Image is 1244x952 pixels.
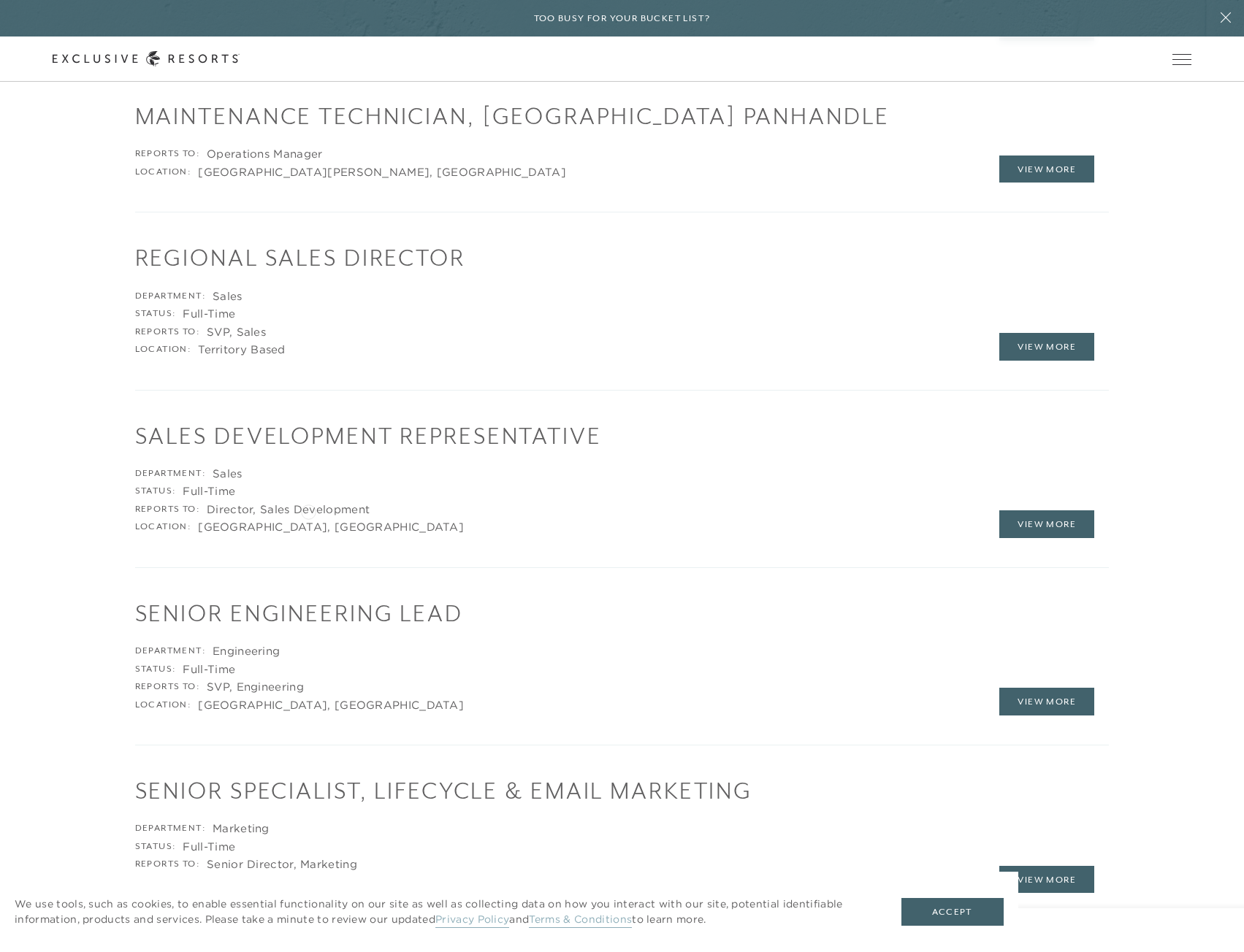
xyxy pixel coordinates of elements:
div: Operations Manager [207,147,322,161]
div: Sales [213,289,243,304]
div: SVP, Engineering [207,680,304,694]
div: Department: [135,821,205,836]
div: Reports to: [135,325,199,339]
div: [GEOGRAPHIC_DATA], [GEOGRAPHIC_DATA] [198,520,464,534]
div: Director, Sales Development [207,502,370,517]
a: View More [999,333,1094,361]
div: Status: [135,662,176,677]
div: Location: [135,342,191,357]
div: Full-Time [183,307,235,321]
div: Department: [135,644,205,659]
div: Department: [135,467,205,481]
div: [GEOGRAPHIC_DATA], [GEOGRAPHIC_DATA] [198,698,464,713]
div: Status: [135,484,176,499]
a: View More [999,510,1094,538]
div: Full-Time [183,662,235,677]
h1: Senior Engineering Lead [135,597,1110,629]
div: [GEOGRAPHIC_DATA][PERSON_NAME], [GEOGRAPHIC_DATA] [198,165,566,180]
div: Reports to: [135,502,199,517]
div: Reports to: [135,857,199,872]
div: Location: [135,520,191,534]
div: Status: [135,840,176,854]
a: View More [999,866,1094,894]
a: Privacy Policy [435,913,509,928]
div: Full-Time [183,484,235,499]
div: SVP, Sales [207,325,266,339]
div: Department: [135,289,205,304]
div: Engineering [213,644,280,659]
div: Territory Based [198,342,286,357]
h1: Regional Sales Director [135,242,1110,274]
button: Accept [901,898,1004,926]
div: Location: [135,165,191,180]
a: View More [999,156,1094,183]
h6: Too busy for your bucket list? [534,12,711,26]
div: Reports to: [135,147,199,161]
button: Open navigation [1172,54,1191,64]
h1: Sales Development Representative [135,420,1110,452]
div: Full-Time [183,840,235,854]
a: Terms & Conditions [529,913,632,928]
h1: Maintenance Technician, [GEOGRAPHIC_DATA] Panhandle [135,100,1110,132]
div: Marketing [213,821,270,836]
h1: Senior Specialist, Lifecycle & Email Marketing [135,775,1110,807]
a: View More [999,688,1094,715]
p: We use tools, such as cookies, to enable essential functionality on our site as well as collectin... [15,897,872,927]
div: Sales [213,467,243,481]
div: Senior Director, Marketing [207,857,357,872]
div: Status: [135,307,176,321]
div: Location: [135,698,191,713]
div: Reports to: [135,680,199,694]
